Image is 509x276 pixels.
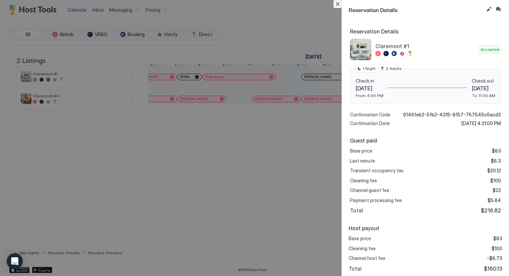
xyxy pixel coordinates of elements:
[350,137,501,144] span: Guest paid
[484,265,502,272] span: $160.13
[386,66,402,72] span: 2 Adults
[349,236,371,242] span: Base price
[472,93,495,98] span: To 11:00 AM
[350,148,372,154] span: Base price
[493,236,502,242] span: $83
[349,246,376,252] span: Cleaning fee
[494,5,502,13] button: Inbox
[356,78,383,84] span: Check in
[350,187,389,193] span: Channel guest fee
[490,178,501,184] span: $100
[349,5,484,14] span: Reservation Details
[350,112,390,118] span: Confirmation Code
[375,43,476,50] span: Claremont #1
[403,112,501,118] span: 6146feb2-5fb2-4315-8157-757545c6acd3
[350,178,377,184] span: Cleaning fee
[493,187,501,193] span: $22
[461,120,501,126] span: [DATE] 4:21:00 PM
[481,47,499,53] span: Accepted
[356,93,383,98] span: From 4:00 PM
[350,168,404,174] span: Transient occupancy tax
[488,197,501,203] span: $5.84
[349,265,362,272] span: Total
[350,120,390,126] span: Confirmation Date
[356,85,383,92] span: [DATE]
[472,78,495,84] span: Check out
[7,253,23,269] div: Open Intercom Messenger
[349,255,385,261] span: Channel host fee
[492,246,502,252] span: $100
[487,168,501,174] span: $20.12
[350,207,363,214] span: Total
[350,39,371,60] div: listing image
[491,158,501,164] span: $8.3
[350,197,402,203] span: Payment processing fee
[481,207,501,214] span: $216.82
[485,5,493,13] button: Edit reservation
[350,28,501,35] span: Reservation Details
[350,158,375,164] span: Last minute
[363,66,376,72] span: 1 Night
[472,85,495,92] span: [DATE]
[492,148,501,154] span: $83
[487,255,502,261] span: -$8.73
[349,225,502,232] span: Host payout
